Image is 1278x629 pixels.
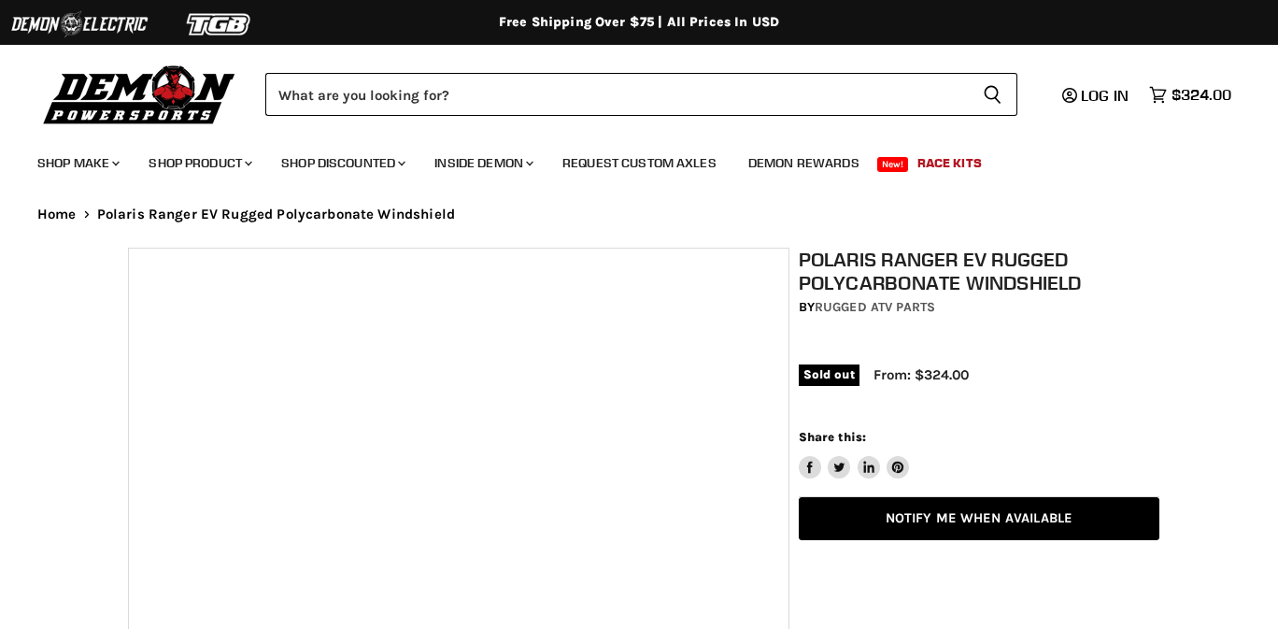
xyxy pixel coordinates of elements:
[968,73,1017,116] button: Search
[23,136,1227,182] ul: Main menu
[37,61,242,127] img: Demon Powersports
[23,144,131,182] a: Shop Make
[267,144,417,182] a: Shop Discounted
[873,366,969,383] span: From: $324.00
[815,299,935,315] a: Rugged ATV Parts
[9,7,149,42] img: Demon Electric Logo 2
[799,429,910,479] aside: Share this:
[734,144,873,182] a: Demon Rewards
[97,207,455,222] span: Polaris Ranger EV Rugged Polycarbonate Windshield
[877,157,909,172] span: New!
[903,144,996,182] a: Race Kits
[420,144,545,182] a: Inside Demon
[548,144,731,182] a: Request Custom Axles
[799,497,1159,541] a: Notify Me When Available
[265,73,968,116] input: Search
[1140,81,1241,108] a: $324.00
[799,365,859,385] span: Sold out
[1054,87,1140,104] a: Log in
[37,207,77,222] a: Home
[799,297,1159,318] div: by
[1171,86,1231,104] span: $324.00
[149,7,290,42] img: TGB Logo 2
[135,144,263,182] a: Shop Product
[799,248,1159,294] h1: Polaris Ranger EV Rugged Polycarbonate Windshield
[265,73,1017,116] form: Product
[799,430,866,444] span: Share this:
[1081,86,1129,105] span: Log in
